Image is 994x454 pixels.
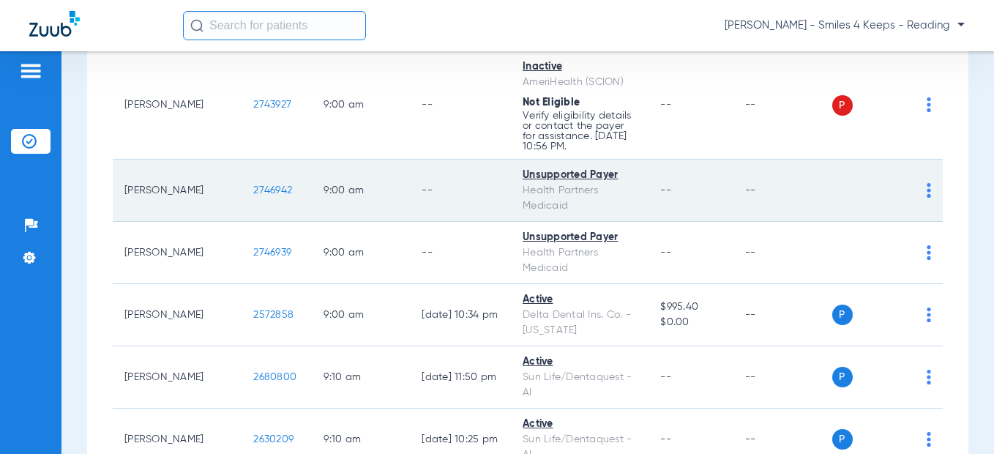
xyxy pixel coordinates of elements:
[523,59,637,75] div: Inactive
[410,222,511,284] td: --
[832,429,853,450] span: P
[921,384,994,454] iframe: Chat Widget
[927,183,931,198] img: group-dot-blue.svg
[523,292,637,308] div: Active
[410,284,511,346] td: [DATE] 10:34 PM
[927,245,931,260] img: group-dot-blue.svg
[253,434,294,444] span: 2630209
[660,315,721,330] span: $0.00
[660,434,671,444] span: --
[113,284,242,346] td: [PERSON_NAME]
[832,305,853,325] span: P
[725,18,965,33] span: [PERSON_NAME] - Smiles 4 Keeps - Reading
[523,308,637,338] div: Delta Dental Ins. Co. - [US_STATE]
[312,346,410,409] td: 9:10 AM
[523,168,637,183] div: Unsupported Payer
[19,62,42,80] img: hamburger-icon
[410,160,511,222] td: --
[253,100,291,110] span: 2743927
[660,299,721,315] span: $995.40
[733,51,832,160] td: --
[113,160,242,222] td: [PERSON_NAME]
[523,97,580,108] span: Not Eligible
[253,185,292,196] span: 2746942
[190,19,203,32] img: Search Icon
[253,372,296,382] span: 2680800
[927,370,931,384] img: group-dot-blue.svg
[523,230,637,245] div: Unsupported Payer
[927,308,931,322] img: group-dot-blue.svg
[523,417,637,432] div: Active
[733,222,832,284] td: --
[733,160,832,222] td: --
[523,75,637,90] div: AmeriHealth (SCION)
[523,183,637,214] div: Health Partners Medicaid
[312,160,410,222] td: 9:00 AM
[523,370,637,401] div: Sun Life/Dentaquest - AI
[927,97,931,112] img: group-dot-blue.svg
[733,346,832,409] td: --
[733,284,832,346] td: --
[832,367,853,387] span: P
[113,51,242,160] td: [PERSON_NAME]
[312,51,410,160] td: 9:00 AM
[312,222,410,284] td: 9:00 AM
[113,346,242,409] td: [PERSON_NAME]
[523,354,637,370] div: Active
[660,248,671,258] span: --
[660,100,671,110] span: --
[832,95,853,116] span: P
[253,248,291,258] span: 2746939
[410,346,511,409] td: [DATE] 11:50 PM
[29,11,80,37] img: Zuub Logo
[253,310,294,320] span: 2572858
[113,222,242,284] td: [PERSON_NAME]
[183,11,366,40] input: Search for patients
[523,245,637,276] div: Health Partners Medicaid
[660,372,671,382] span: --
[523,111,637,152] p: Verify eligibility details or contact the payer for assistance. [DATE] 10:56 PM.
[660,185,671,196] span: --
[410,51,511,160] td: --
[312,284,410,346] td: 9:00 AM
